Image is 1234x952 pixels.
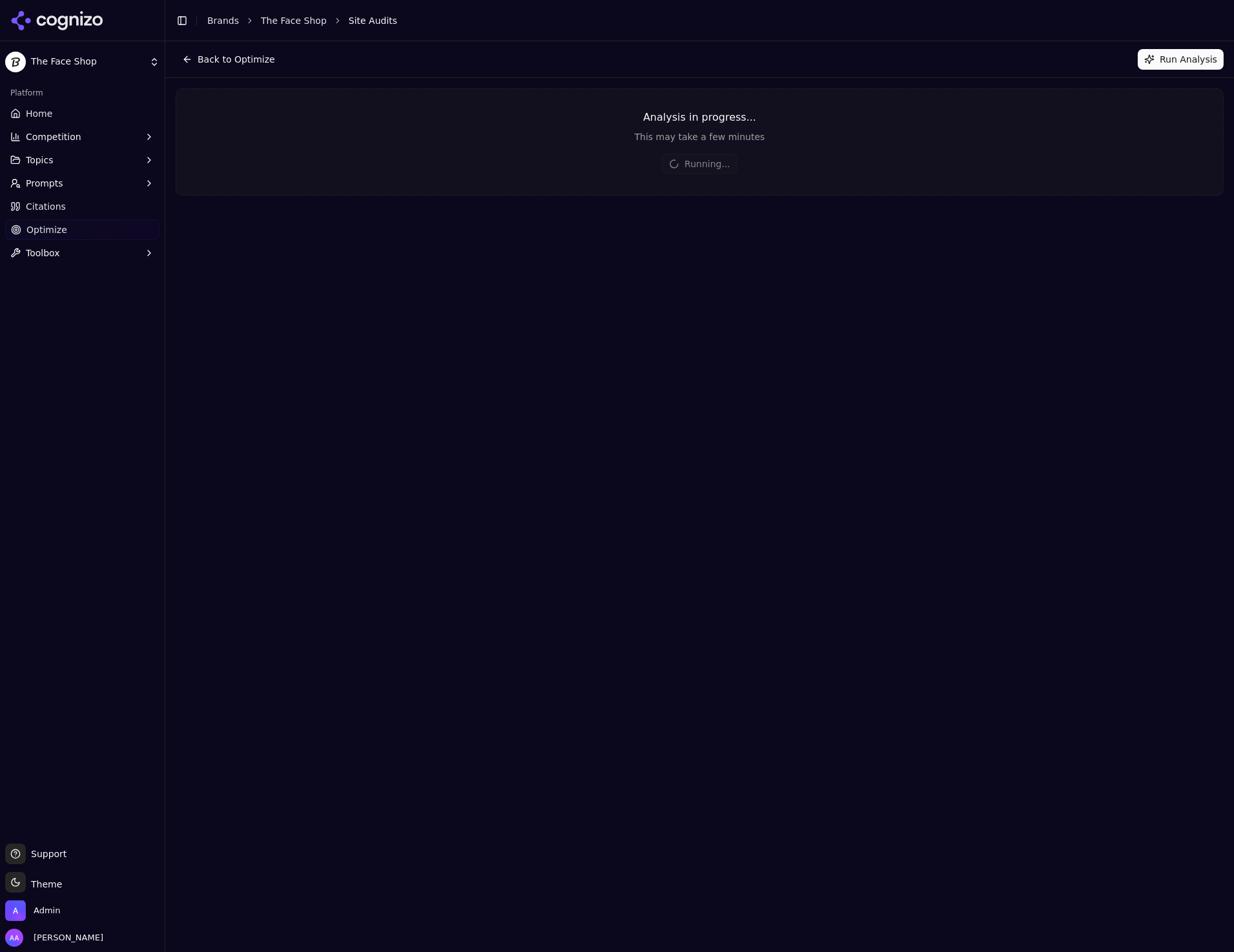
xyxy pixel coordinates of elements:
img: The Face Shop [5,52,26,72]
button: Back to Optimize [176,49,282,70]
button: Competition [5,127,159,147]
a: Citations [5,196,159,217]
span: Prompts [26,177,63,190]
span: [PERSON_NAME] [28,932,103,944]
span: Citations [26,200,66,213]
button: Open user button [5,929,103,947]
button: Topics [5,150,159,170]
a: The Face Shop [261,14,327,27]
a: Brands [207,15,239,26]
div: Platform [5,83,159,103]
span: Support [26,847,67,860]
span: Site Audits [349,14,397,27]
button: Open organization switcher [5,900,60,921]
button: Run Analysis [1138,49,1224,70]
span: Optimize [26,223,67,236]
div: Analysis in progress... [176,110,1223,125]
span: The Face Shop [31,56,144,68]
img: Alp Aysan [5,929,23,947]
span: Theme [26,879,62,889]
span: Admin [34,905,60,917]
a: Home [5,103,159,124]
span: Competition [26,130,81,143]
span: Topics [26,154,54,167]
span: Toolbox [26,247,60,259]
div: This may take a few minutes [176,130,1223,143]
a: Optimize [5,219,159,240]
button: Prompts [5,173,159,194]
img: Admin [5,900,26,921]
span: Home [26,107,52,120]
nav: breadcrumb [207,14,1198,27]
button: Toolbox [5,243,159,263]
